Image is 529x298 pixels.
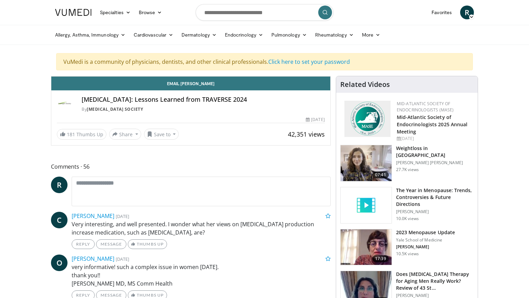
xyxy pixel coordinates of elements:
[311,28,358,42] a: Rheumatology
[51,212,68,228] a: C
[82,96,325,103] h4: [MEDICAL_DATA]: Lessons Learned from TRAVERSE 2024
[51,255,68,271] a: O
[67,131,75,138] span: 181
[372,171,389,178] span: 07:41
[340,229,474,266] a: 17:39 2023 Menopause Update Yale School of Medicine [PERSON_NAME] 10.5K views
[57,129,106,140] a: 181 Thumbs Up
[396,271,474,291] h3: Does [MEDICAL_DATA] Therapy for Aging Men Really Work? Review of 43 St…
[396,251,419,257] p: 10.5K views
[56,53,473,70] div: VuMedi is a community of physicians, dentists, and other clinical professionals.
[96,239,126,249] a: Message
[87,106,143,112] a: [MEDICAL_DATA] Society
[196,4,333,21] input: Search topics, interventions
[72,263,331,288] p: very informative! such a complex issue in women [DATE]. thank you!! [PERSON_NAME] MD, MS Comm Health
[135,6,166,19] a: Browse
[358,28,384,42] a: More
[72,239,95,249] a: Reply
[396,160,474,166] p: [PERSON_NAME] [PERSON_NAME]
[396,237,455,243] p: Yale School of Medicine
[341,187,392,223] img: video_placeholder_short.svg
[396,145,474,159] h3: Weightloss in [GEOGRAPHIC_DATA]
[51,28,129,42] a: Allergy, Asthma, Immunology
[51,77,330,90] a: Email [PERSON_NAME]
[396,187,474,208] h3: The Year in Menopause: Trends, Controversies & Future Directions
[396,229,455,236] h3: 2023 Menopause Update
[57,96,73,112] img: Androgen Society
[344,101,391,137] img: f382488c-070d-4809-84b7-f09b370f5972.png.150x105_q85_autocrop_double_scale_upscale_version-0.2.png
[396,244,455,250] p: [PERSON_NAME]
[144,129,179,140] button: Save to
[267,28,311,42] a: Pulmonology
[129,28,177,42] a: Cardiovascular
[341,229,392,265] img: 1b7e2ecf-010f-4a61-8cdc-5c411c26c8d3.150x105_q85_crop-smart_upscale.jpg
[72,220,331,237] p: Very interesting, and well presented. I wonder what her views on [MEDICAL_DATA] production increa...
[221,28,267,42] a: Endocrinology
[72,255,114,262] a: [PERSON_NAME]
[397,101,454,113] a: Mid-Atlantic Society of Endocrinologists (MASE)
[372,255,389,262] span: 17:39
[340,80,390,89] h4: Related Videos
[177,28,221,42] a: Dermatology
[128,239,167,249] a: Thumbs Up
[82,106,325,112] div: By
[460,6,474,19] a: R
[340,145,474,181] a: 07:41 Weightloss in [GEOGRAPHIC_DATA] [PERSON_NAME] [PERSON_NAME] 27.7K views
[96,6,135,19] a: Specialties
[396,216,419,221] p: 10.0K views
[341,145,392,181] img: 9983fed1-7565-45be-8934-aef1103ce6e2.150x105_q85_crop-smart_upscale.jpg
[51,162,331,171] span: Comments 56
[396,209,474,215] p: [PERSON_NAME]
[306,117,324,123] div: [DATE]
[72,212,114,220] a: [PERSON_NAME]
[396,167,419,172] p: 27.7K views
[288,130,325,138] span: 42,351 views
[427,6,456,19] a: Favorites
[109,129,141,140] button: Share
[55,9,92,16] img: VuMedi Logo
[340,187,474,223] a: The Year in Menopause: Trends, Controversies & Future Directions [PERSON_NAME] 10.0K views
[397,114,468,135] a: Mid-Atlantic Society of Endocrinologists 2025 Annual Meeting
[268,58,350,66] a: Click here to set your password
[51,177,68,193] a: R
[116,213,129,219] small: [DATE]
[116,256,129,262] small: [DATE]
[397,136,472,142] div: [DATE]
